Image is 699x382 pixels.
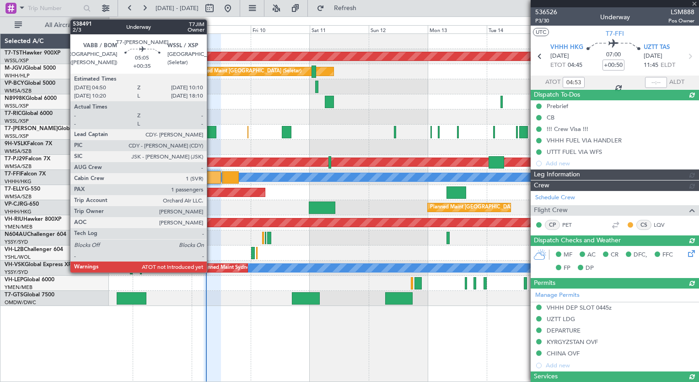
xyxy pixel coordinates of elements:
[5,156,25,162] span: T7-PJ29
[5,111,53,116] a: T7-RICGlobal 6000
[5,202,23,207] span: VP-CJR
[5,126,89,131] a: T7-[PERSON_NAME]Global 7500
[5,126,58,131] span: T7-[PERSON_NAME]
[5,254,31,261] a: YSHL/WOL
[606,29,624,38] span: T7-FFI
[5,163,32,170] a: WMSA/SZB
[550,61,565,70] span: ETOT
[192,25,251,33] div: Thu 9
[5,232,66,237] a: N604AUChallenger 604
[535,17,557,25] span: P3/30
[5,141,52,147] a: 9H-VSLKFalcon 7X
[5,292,23,298] span: T7-GTS
[5,65,25,71] span: M-JGVJ
[5,156,50,162] a: T7-PJ29Falcon 7X
[5,133,29,140] a: WSSL/XSP
[535,7,557,17] span: 536526
[600,12,630,22] div: Underway
[5,292,54,298] a: T7-GTSGlobal 7500
[668,7,694,17] span: LSM888
[5,103,29,109] a: WSSL/XSP
[5,141,27,147] span: 9H-VSLK
[5,50,22,56] span: T7-TST
[28,1,81,15] input: Trip Number
[5,299,36,306] a: OMDW/DWC
[24,22,97,28] span: All Aircraft
[606,50,621,60] span: 07:00
[661,61,675,70] span: ELDT
[5,81,24,86] span: VP-BCY
[369,25,428,33] div: Sun 12
[251,25,310,33] div: Fri 10
[5,239,28,246] a: YSSY/SYD
[430,201,583,214] div: Planned Maint [GEOGRAPHIC_DATA] ([GEOGRAPHIC_DATA] Intl)
[5,57,29,64] a: WSSL/XSP
[5,178,32,185] a: VHHH/HKG
[5,193,32,200] a: WMSA/SZB
[5,217,23,222] span: VH-RIU
[5,148,32,155] a: WMSA/SZB
[194,65,301,78] div: Planned Maint [GEOGRAPHIC_DATA] (Seletar)
[487,25,546,33] div: Tue 14
[5,72,30,79] a: WIHH/HLP
[5,208,32,215] a: VHHH/HKG
[326,5,365,11] span: Refresh
[5,262,75,267] a: VH-VSKGlobal Express XRS
[5,171,21,177] span: T7-FFI
[5,277,23,283] span: VH-LEP
[5,247,24,252] span: VH-L2B
[5,171,46,177] a: T7-FFIFalcon 7X
[644,61,658,70] span: 11:45
[5,87,32,94] a: WMSA/SZB
[156,4,199,12] span: [DATE] - [DATE]
[133,25,192,33] div: Wed 8
[5,186,25,192] span: T7-ELLY
[533,28,549,36] button: UTC
[5,50,60,56] a: T7-TSTHawker 900XP
[545,78,560,87] span: ATOT
[5,232,27,237] span: N604AU
[5,247,63,252] a: VH-L2BChallenger 604
[135,95,242,109] div: Planned Maint [GEOGRAPHIC_DATA] (Seletar)
[668,17,694,25] span: Pos Owner
[5,224,32,230] a: YMEN/MEB
[5,111,22,116] span: T7-RIC
[133,261,143,275] div: MEL
[428,25,487,33] div: Mon 13
[10,18,99,33] button: All Aircraft
[5,96,57,101] a: N8998KGlobal 6000
[5,284,32,291] a: YMEN/MEB
[111,18,126,26] div: [DATE]
[5,81,55,86] a: VP-BCYGlobal 5000
[5,186,40,192] a: T7-ELLYG-550
[5,277,54,283] a: VH-LEPGlobal 6000
[5,262,25,267] span: VH-VSK
[644,52,662,61] span: [DATE]
[5,269,28,276] a: YSSY/SYD
[568,61,582,70] span: 04:45
[310,25,369,33] div: Sat 11
[644,43,670,52] span: UZTT TAS
[550,52,569,61] span: [DATE]
[5,118,29,125] a: WSSL/XSP
[5,217,61,222] a: VH-RIUHawker 800XP
[550,43,583,52] span: VHHH HKG
[669,78,684,87] span: ALDT
[194,261,306,275] div: Unplanned Maint Sydney ([PERSON_NAME] Intl)
[5,65,56,71] a: M-JGVJGlobal 5000
[5,96,26,101] span: N8998K
[5,202,39,207] a: VP-CJRG-650
[312,1,367,16] button: Refresh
